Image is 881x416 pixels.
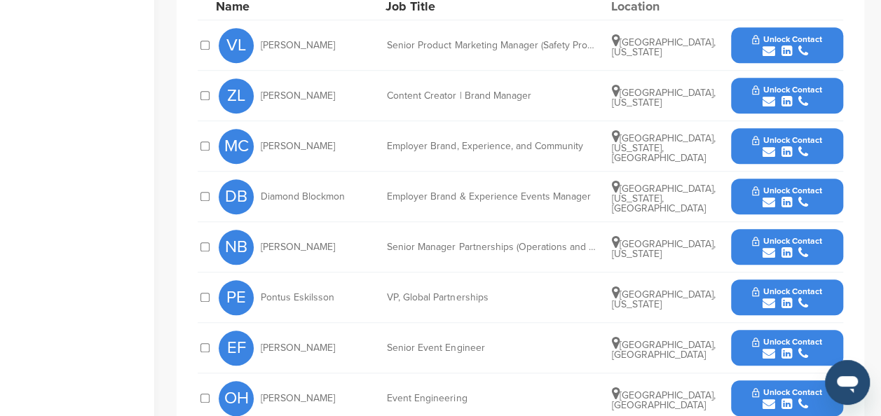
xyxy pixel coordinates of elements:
span: [GEOGRAPHIC_DATA], [US_STATE], [GEOGRAPHIC_DATA] [612,132,716,164]
span: Unlock Contact [752,34,821,44]
span: [PERSON_NAME] [261,141,335,151]
div: Employer Brand & Experience Events Manager [387,192,597,202]
iframe: Button to launch messaging window [825,360,870,405]
span: [PERSON_NAME] [261,242,335,252]
span: [GEOGRAPHIC_DATA], [US_STATE] [612,238,716,260]
span: VL [219,28,254,63]
div: Content Creator | Brand Manager [387,91,597,101]
span: [GEOGRAPHIC_DATA], [US_STATE] [612,289,716,310]
span: OH [219,381,254,416]
span: Unlock Contact [752,186,821,195]
button: Unlock Contact [735,226,838,268]
span: [GEOGRAPHIC_DATA], [US_STATE] [612,87,716,109]
span: Pontus Eskilsson [261,293,334,303]
span: NB [219,230,254,265]
button: Unlock Contact [735,176,838,218]
span: Unlock Contact [752,135,821,145]
button: Unlock Contact [735,277,838,319]
span: Unlock Contact [752,236,821,246]
span: PE [219,280,254,315]
span: ZL [219,78,254,113]
div: Employer Brand, Experience, and Community [387,141,597,151]
span: Unlock Contact [752,387,821,397]
div: Senior Product Marketing Manager (Safety Products & Policies, Brand Suitability, Collaboration) [387,41,597,50]
div: Senior Event Engineer [387,343,597,353]
span: [GEOGRAPHIC_DATA], [US_STATE] [612,36,716,58]
div: Senior Manager Partnerships (Operations and Go To Market) [387,242,597,252]
button: Unlock Contact [735,327,838,369]
span: [GEOGRAPHIC_DATA], [US_STATE], [GEOGRAPHIC_DATA] [612,183,716,214]
span: Diamond Blockmon [261,192,345,202]
button: Unlock Contact [735,25,838,67]
div: Event Engineering [387,394,597,403]
span: [PERSON_NAME] [261,41,335,50]
span: [PERSON_NAME] [261,343,335,353]
span: [GEOGRAPHIC_DATA], [GEOGRAPHIC_DATA] [612,339,716,361]
span: [GEOGRAPHIC_DATA], [GEOGRAPHIC_DATA] [612,389,716,411]
span: Unlock Contact [752,85,821,95]
span: Unlock Contact [752,286,821,296]
span: [PERSON_NAME] [261,91,335,101]
button: Unlock Contact [735,125,838,167]
div: VP, Global Partnerships [387,293,597,303]
span: [PERSON_NAME] [261,394,335,403]
span: MC [219,129,254,164]
span: EF [219,331,254,366]
span: Unlock Contact [752,337,821,347]
button: Unlock Contact [735,75,838,117]
span: DB [219,179,254,214]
